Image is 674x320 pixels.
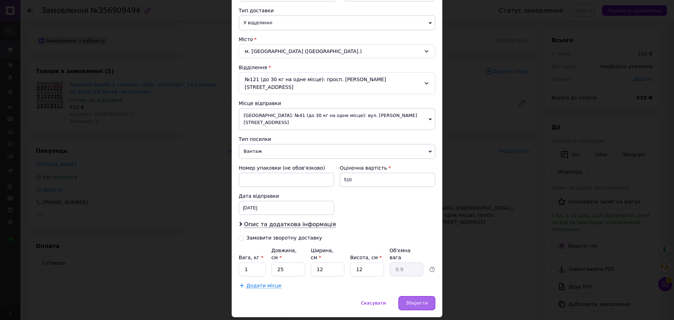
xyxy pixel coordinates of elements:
span: [GEOGRAPHIC_DATA]: №41 (до 30 кг на одне місце): вул. [PERSON_NAME][STREET_ADDRESS] [239,108,435,130]
span: Скасувати [361,300,386,306]
label: Вага, кг [239,255,263,260]
span: Зберегти [406,300,428,306]
span: Тип доставки [239,8,274,13]
span: Опис та додаткова інформація [244,221,336,228]
span: Тип посилки [239,136,271,142]
div: Відділення [239,64,435,71]
div: Номер упаковки (не обов'язково) [239,164,334,171]
span: Додати місце [246,283,282,289]
span: Місце відправки [239,100,281,106]
div: м. [GEOGRAPHIC_DATA] ([GEOGRAPHIC_DATA].) [239,44,435,58]
div: Оціночна вартість [340,164,435,171]
span: У відділенні [239,15,435,30]
div: Об'ємна вага [390,247,423,261]
span: Вантаж [239,144,435,159]
div: Дата відправки [239,192,334,200]
label: Ширина, см [311,248,333,260]
label: Довжина, см [271,248,297,260]
div: Місто [239,36,435,43]
label: Висота, см [350,255,382,260]
div: Замовити зворотну доставку [246,235,322,241]
div: №121 (до 30 кг на одне місце): просп. [PERSON_NAME][STREET_ADDRESS] [239,72,435,94]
